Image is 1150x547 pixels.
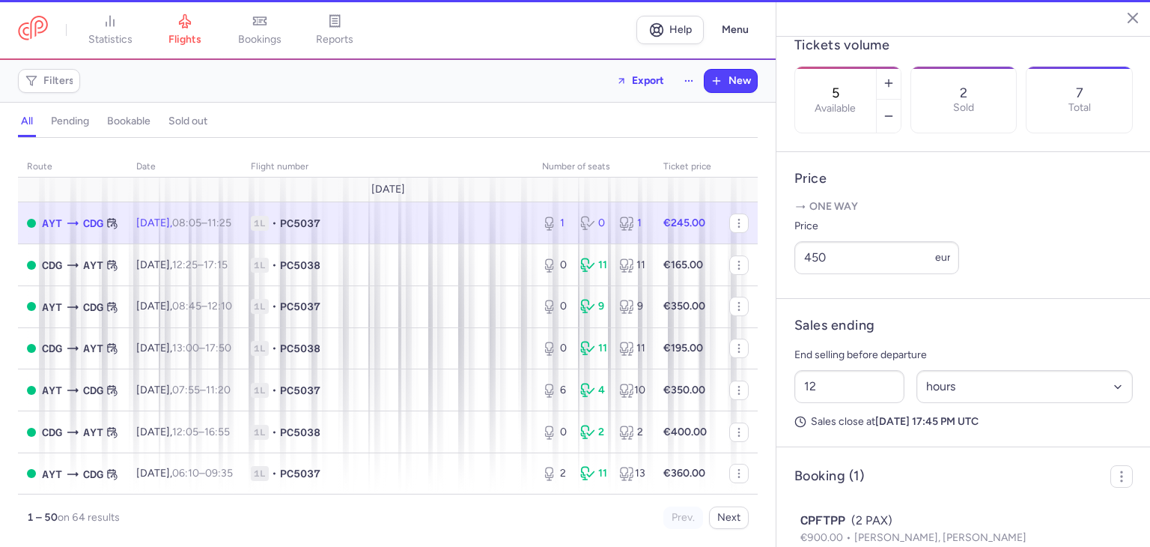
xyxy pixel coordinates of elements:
[58,511,120,524] span: on 64 results
[172,300,232,312] span: –
[136,217,231,229] span: [DATE],
[935,251,951,264] span: eur
[654,156,720,178] th: Ticket price
[663,300,705,312] strong: €350.00
[542,258,568,273] div: 0
[136,300,232,312] span: [DATE],
[800,512,1127,546] button: CPFTPP(2 PAX)€900.00[PERSON_NAME], [PERSON_NAME]
[83,340,103,357] span: AYT
[207,300,232,312] time: 12:10
[43,75,74,87] span: Filters
[542,299,568,314] div: 0
[854,531,1026,544] span: [PERSON_NAME], [PERSON_NAME]
[83,215,103,232] span: CDG
[251,341,269,356] span: 1L
[280,258,320,273] span: PC5038
[619,216,645,231] div: 1
[42,215,62,232] span: AYT
[136,384,231,396] span: [DATE],
[632,75,664,86] span: Export
[172,259,198,271] time: 12:25
[136,259,228,271] span: [DATE],
[172,467,199,480] time: 06:10
[663,507,703,529] button: Prev.
[280,383,320,398] span: PC5037
[172,217,201,229] time: 08:05
[794,346,1133,364] p: End selling before departure
[713,16,758,44] button: Menu
[636,16,704,44] a: Help
[172,426,198,438] time: 12:05
[83,299,103,315] span: CDG
[794,468,864,485] h4: Booking (1)
[542,425,568,440] div: 0
[794,217,959,235] label: Price
[960,85,967,100] p: 2
[794,199,1133,214] p: One way
[42,466,62,483] span: AYT
[728,75,751,87] span: New
[172,342,199,354] time: 13:00
[242,156,533,178] th: Flight number
[580,425,606,440] div: 2
[127,156,242,178] th: date
[19,70,79,92] button: Filters
[542,383,568,398] div: 6
[272,425,277,440] span: •
[815,103,856,115] label: Available
[272,299,277,314] span: •
[272,466,277,481] span: •
[172,300,201,312] time: 08:45
[533,156,654,178] th: number of seats
[619,341,645,356] div: 11
[136,467,233,480] span: [DATE],
[663,342,703,354] strong: €195.00
[619,299,645,314] div: 9
[280,299,320,314] span: PC5037
[107,115,150,128] h4: bookable
[606,69,674,93] button: Export
[172,467,233,480] span: –
[172,384,200,396] time: 07:55
[172,342,231,354] span: –
[542,466,568,481] div: 2
[251,299,269,314] span: 1L
[168,115,207,128] h4: sold out
[663,384,705,396] strong: €350.00
[800,512,1127,530] div: (2 PAX)
[580,216,606,231] div: 0
[83,382,103,399] span: CDG
[953,102,974,114] p: Sold
[280,466,320,481] span: PC5037
[709,507,749,529] button: Next
[705,70,757,92] button: New
[205,467,233,480] time: 09:35
[251,383,269,398] span: 1L
[280,216,320,231] span: PC5037
[875,415,979,428] strong: [DATE] 17:45 PM UTC
[1076,85,1083,100] p: 7
[619,466,645,481] div: 13
[51,115,89,128] h4: pending
[619,258,645,273] div: 11
[580,258,606,273] div: 11
[172,426,230,438] span: –
[794,415,1133,429] p: Sales close at
[280,425,320,440] span: PC5038
[136,426,230,438] span: [DATE],
[204,259,228,271] time: 17:15
[206,384,231,396] time: 11:20
[42,424,62,441] span: CDG
[669,24,692,35] span: Help
[207,217,231,229] time: 11:25
[205,342,231,354] time: 17:50
[794,170,1133,187] h4: Price
[172,259,228,271] span: –
[663,217,705,229] strong: €245.00
[136,342,231,354] span: [DATE],
[663,467,705,480] strong: €360.00
[663,259,703,271] strong: €165.00
[272,383,277,398] span: •
[18,16,48,43] a: CitizenPlane red outlined logo
[280,341,320,356] span: PC5038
